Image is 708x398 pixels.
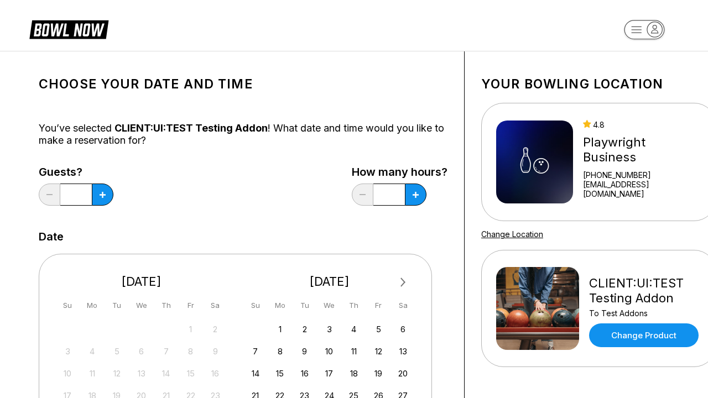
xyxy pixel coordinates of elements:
div: Th [159,298,174,313]
div: Not available Tuesday, August 5th, 2025 [110,344,124,359]
div: Choose Thursday, September 11th, 2025 [346,344,361,359]
div: We [322,298,337,313]
div: You’ve selected ! What date and time would you like to make a reservation for? [39,122,447,146]
div: Sa [395,298,410,313]
div: Not available Friday, August 8th, 2025 [183,344,198,359]
div: Choose Monday, September 8th, 2025 [273,344,288,359]
div: Choose Tuesday, September 9th, 2025 [297,344,312,359]
div: Tu [110,298,124,313]
div: Not available Wednesday, August 13th, 2025 [134,366,149,381]
div: Choose Monday, September 15th, 2025 [273,366,288,381]
div: Su [248,298,263,313]
div: Not available Monday, August 4th, 2025 [85,344,100,359]
div: Not available Monday, August 11th, 2025 [85,366,100,381]
div: [PHONE_NUMBER] [583,170,701,180]
div: [DATE] [56,274,227,289]
div: Choose Saturday, September 6th, 2025 [395,322,410,337]
div: Su [60,298,75,313]
div: 4.8 [583,120,701,129]
label: How many hours? [352,166,447,178]
div: Choose Tuesday, September 16th, 2025 [297,366,312,381]
span: CLIENT:UI:TEST Testing Addon [114,122,268,134]
div: Choose Friday, September 12th, 2025 [371,344,386,359]
div: Not available Saturday, August 2nd, 2025 [208,322,223,337]
a: Change Location [481,229,543,239]
div: Not available Wednesday, August 6th, 2025 [134,344,149,359]
div: Mo [273,298,288,313]
h1: Choose your Date and time [39,76,447,92]
div: Not available Tuesday, August 12th, 2025 [110,366,124,381]
div: Choose Wednesday, September 3rd, 2025 [322,322,337,337]
div: Fr [183,298,198,313]
div: Sa [208,298,223,313]
div: To Test Addons [589,308,701,318]
button: Next Month [394,274,412,291]
div: Choose Saturday, September 13th, 2025 [395,344,410,359]
div: Not available Thursday, August 7th, 2025 [159,344,174,359]
div: Th [346,298,361,313]
div: Not available Friday, August 1st, 2025 [183,322,198,337]
div: Choose Thursday, September 4th, 2025 [346,322,361,337]
div: Not available Friday, August 15th, 2025 [183,366,198,381]
div: Not available Sunday, August 10th, 2025 [60,366,75,381]
div: Choose Friday, September 5th, 2025 [371,322,386,337]
div: Choose Sunday, September 14th, 2025 [248,366,263,381]
img: Playwright Business [496,121,573,203]
div: Not available Saturday, August 9th, 2025 [208,344,223,359]
div: Not available Saturday, August 16th, 2025 [208,366,223,381]
div: Choose Monday, September 1st, 2025 [273,322,288,337]
div: Choose Thursday, September 18th, 2025 [346,366,361,381]
div: Mo [85,298,100,313]
div: Not available Thursday, August 14th, 2025 [159,366,174,381]
label: Guests? [39,166,113,178]
label: Date [39,231,64,243]
div: Choose Friday, September 19th, 2025 [371,366,386,381]
div: Choose Wednesday, September 17th, 2025 [322,366,337,381]
div: CLIENT:UI:TEST Testing Addon [589,276,701,306]
a: Change Product [589,323,699,347]
div: Playwright Business [583,135,701,165]
div: [DATE] [244,274,415,289]
a: [EMAIL_ADDRESS][DOMAIN_NAME] [583,180,701,198]
div: Fr [371,298,386,313]
div: Choose Wednesday, September 10th, 2025 [322,344,337,359]
div: Choose Sunday, September 7th, 2025 [248,344,263,359]
div: Tu [297,298,312,313]
div: Choose Saturday, September 20th, 2025 [395,366,410,381]
div: We [134,298,149,313]
div: Not available Sunday, August 3rd, 2025 [60,344,75,359]
img: CLIENT:UI:TEST Testing Addon [496,267,579,350]
div: Choose Tuesday, September 2nd, 2025 [297,322,312,337]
